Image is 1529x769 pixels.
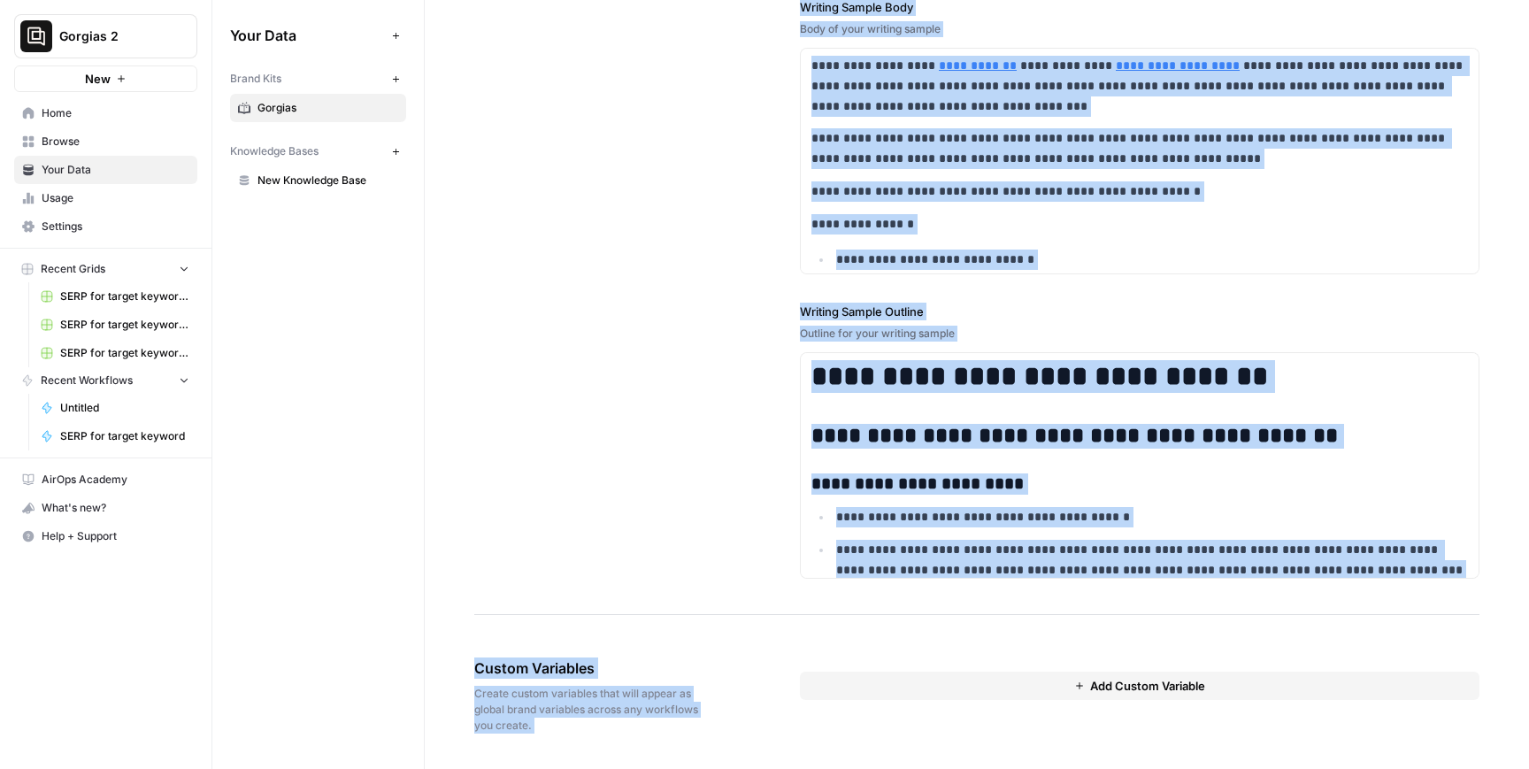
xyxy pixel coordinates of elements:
span: Your Data [42,162,189,178]
span: Create custom variables that will appear as global brand variables across any workflows you create. [474,686,701,734]
span: Home [68,596,108,609]
div: Send us a message [36,253,296,272]
img: Gorgias 2 Logo [20,20,52,52]
a: SERP for target keyword Grid (1) [33,339,197,367]
p: How can we help? [35,186,319,216]
p: Hi [PERSON_NAME] 👋 [35,126,319,186]
span: Home [42,105,189,121]
button: What's new? [14,494,197,522]
span: AirOps Academy [42,472,189,488]
button: Help + Support [14,522,197,550]
button: Recent Workflows [14,367,197,394]
span: Untitled [60,400,189,416]
button: Add Custom Variable [800,672,1479,700]
span: Settings [42,219,189,235]
span: Usage [42,190,189,206]
a: SERP for target keyword [33,422,197,450]
div: Send us a message [18,238,336,287]
div: Body of your writing sample [800,21,1479,37]
span: Gorgias [257,100,398,116]
span: Brand Kits [230,71,281,87]
div: Profile image for Joel [189,28,225,64]
div: Profile image for Arnett [223,28,258,64]
a: Gorgias [230,94,406,122]
span: SERP for target keyword Grid (1) [60,345,189,361]
span: Messages [235,596,296,609]
a: Untitled [33,394,197,422]
div: What's new? [15,495,196,521]
a: Settings [14,212,197,241]
span: Custom Variables [474,657,701,679]
span: Browse [42,134,189,150]
span: Gorgias 2 [59,27,166,45]
div: Profile image for Steven [257,28,292,64]
div: Outline for your writing sample [800,326,1479,342]
span: SERP for target keyword Grid (2) [60,317,189,333]
span: SERP for target keyword Grid [60,288,189,304]
a: SERP for target keyword Grid (2) [33,311,197,339]
a: Your Data [14,156,197,184]
span: SERP for target keyword [60,428,189,444]
span: Recent Workflows [41,373,133,388]
img: logo [35,34,125,62]
div: Join our AI & SEO Builder's Community! [19,534,335,619]
button: Recent Grids [14,256,197,282]
button: Messages [177,552,354,623]
label: Writing Sample Outline [800,303,1479,320]
a: AirOps Academy [14,465,197,494]
div: Visit our Knowledge Base [36,311,296,329]
a: Browse [14,127,197,156]
span: Help + Support [42,528,189,544]
span: Add Custom Variable [1090,677,1205,695]
a: Usage [14,184,197,212]
button: New [14,65,197,92]
div: Close [304,28,336,60]
a: Home [14,99,197,127]
div: Join our AI & SEO Builder's Community! [36,549,318,567]
a: SERP for target keyword Grid [33,282,197,311]
a: New Knowledge Base [230,166,406,195]
span: Recent Grids [41,261,105,277]
span: Knowledge Bases [230,143,319,159]
a: Visit our Knowledge Base [26,304,328,336]
span: New [85,70,111,88]
button: Workspace: Gorgias 2 [14,14,197,58]
span: Your Data [230,25,385,46]
span: New Knowledge Base [257,173,398,188]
